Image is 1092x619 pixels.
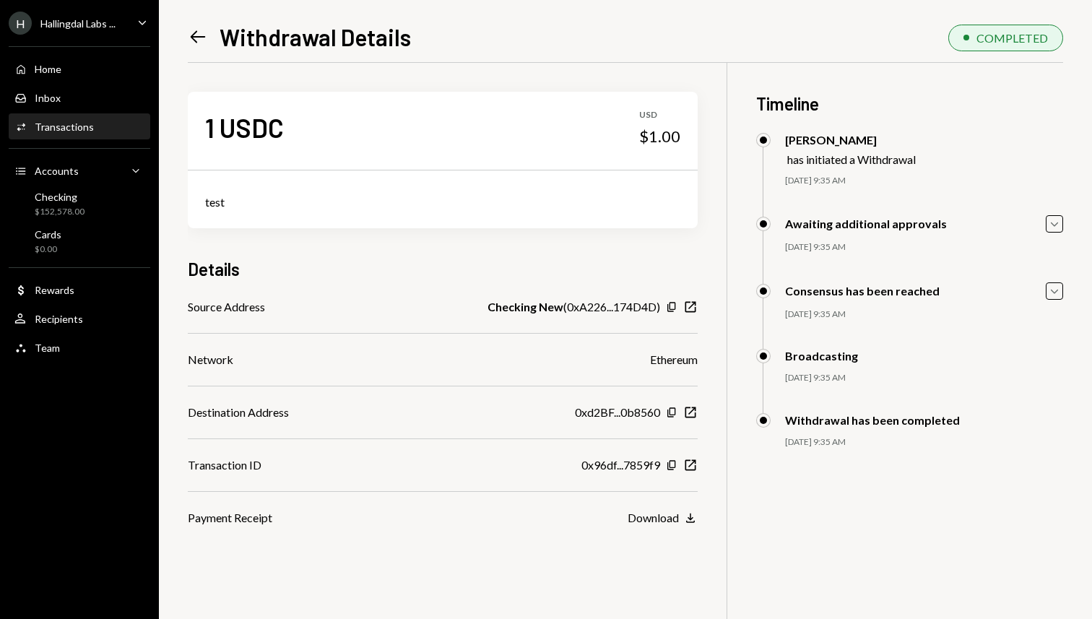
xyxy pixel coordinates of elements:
[785,217,947,230] div: Awaiting additional approvals
[785,284,940,298] div: Consensus has been reached
[35,313,83,325] div: Recipients
[35,191,84,203] div: Checking
[35,63,61,75] div: Home
[9,85,150,111] a: Inbox
[35,206,84,218] div: $152,578.00
[487,298,660,316] div: ( 0xA226...174D4D )
[9,334,150,360] a: Team
[787,152,916,166] div: has initiated a Withdrawal
[575,404,660,421] div: 0xd2BF...0b8560
[639,109,680,121] div: USD
[40,17,116,30] div: Hallingdal Labs ...
[188,351,233,368] div: Network
[220,22,411,51] h1: Withdrawal Details
[785,413,960,427] div: Withdrawal has been completed
[188,404,289,421] div: Destination Address
[976,31,1048,45] div: COMPLETED
[35,342,60,354] div: Team
[35,165,79,177] div: Accounts
[9,277,150,303] a: Rewards
[785,372,1063,384] div: [DATE] 9:35 AM
[188,298,265,316] div: Source Address
[785,349,858,363] div: Broadcasting
[756,92,1063,116] h3: Timeline
[785,308,1063,321] div: [DATE] 9:35 AM
[785,175,1063,187] div: [DATE] 9:35 AM
[35,284,74,296] div: Rewards
[35,243,61,256] div: $0.00
[785,133,916,147] div: [PERSON_NAME]
[9,306,150,332] a: Recipients
[188,509,272,527] div: Payment Receipt
[9,157,150,183] a: Accounts
[9,113,150,139] a: Transactions
[205,111,284,144] div: 1 USDC
[188,257,240,281] h3: Details
[581,456,660,474] div: 0x96df...7859f9
[628,511,698,527] button: Download
[35,121,94,133] div: Transactions
[650,351,698,368] div: Ethereum
[487,298,563,316] b: Checking New
[188,456,261,474] div: Transaction ID
[35,228,61,241] div: Cards
[9,186,150,221] a: Checking$152,578.00
[639,126,680,147] div: $1.00
[9,12,32,35] div: H
[628,511,679,524] div: Download
[9,56,150,82] a: Home
[35,92,61,104] div: Inbox
[785,241,1063,254] div: [DATE] 9:35 AM
[9,224,150,259] a: Cards$0.00
[785,436,1063,449] div: [DATE] 9:35 AM
[205,194,680,211] div: test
